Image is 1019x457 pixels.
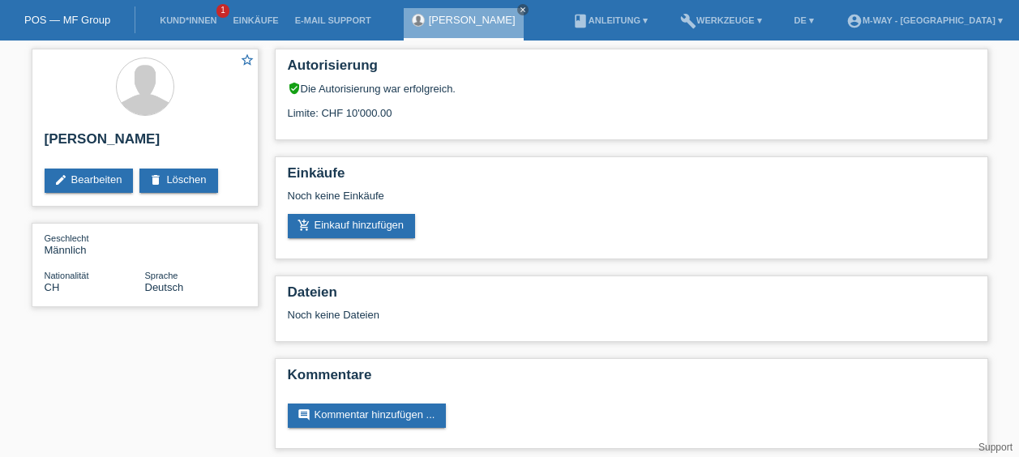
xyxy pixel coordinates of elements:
div: Männlich [45,232,145,256]
i: verified_user [288,82,301,95]
div: Die Autorisierung war erfolgreich. [288,82,975,95]
a: Kund*innen [152,15,225,25]
i: delete [149,173,162,186]
i: close [519,6,527,14]
a: deleteLöschen [139,169,217,193]
a: bookAnleitung ▾ [564,15,656,25]
i: add_shopping_cart [298,219,310,232]
a: Einkäufe [225,15,286,25]
a: POS — MF Group [24,14,110,26]
h2: Kommentare [288,367,975,391]
i: build [680,13,696,29]
i: book [572,13,589,29]
a: close [517,4,529,15]
a: Support [978,442,1013,453]
span: Geschlecht [45,233,89,243]
a: buildWerkzeuge ▾ [672,15,770,25]
h2: Einkäufe [288,165,975,190]
span: Deutsch [145,281,184,293]
i: edit [54,173,67,186]
a: E-Mail Support [287,15,379,25]
h2: Dateien [288,284,975,309]
h2: Autorisierung [288,58,975,82]
span: Nationalität [45,271,89,280]
span: Sprache [145,271,178,280]
i: account_circle [846,13,863,29]
span: 1 [216,4,229,18]
h2: [PERSON_NAME] [45,131,246,156]
a: add_shopping_cartEinkauf hinzufügen [288,214,416,238]
a: [PERSON_NAME] [429,14,516,26]
a: star_border [240,53,255,70]
div: Noch keine Einkäufe [288,190,975,214]
span: Schweiz [45,281,60,293]
a: editBearbeiten [45,169,134,193]
i: star_border [240,53,255,67]
i: comment [298,408,310,421]
div: Limite: CHF 10'000.00 [288,95,975,119]
div: Noch keine Dateien [288,309,783,321]
a: commentKommentar hinzufügen ... [288,404,447,428]
a: account_circlem-way - [GEOGRAPHIC_DATA] ▾ [838,15,1011,25]
a: DE ▾ [786,15,822,25]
